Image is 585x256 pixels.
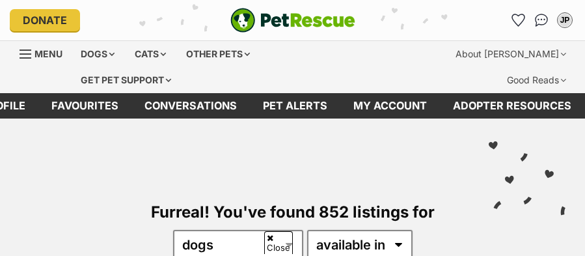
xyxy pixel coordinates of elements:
[498,67,575,93] div: Good Reads
[20,41,72,64] a: Menu
[440,93,584,119] a: Adopter resources
[340,93,440,119] a: My account
[508,10,575,31] ul: Account quick links
[558,14,571,27] div: JP
[554,10,575,31] button: My account
[446,41,575,67] div: About [PERSON_NAME]
[230,8,355,33] a: PetRescue
[508,10,528,31] a: Favourites
[250,93,340,119] a: Pet alerts
[131,93,250,119] a: conversations
[72,67,180,93] div: Get pet support
[531,10,552,31] a: Conversations
[72,41,124,67] div: Dogs
[535,14,549,27] img: chat-41dd97257d64d25036548639549fe6c8038ab92f7586957e7f3b1b290dea8141.svg
[34,48,62,59] span: Menu
[264,231,293,254] span: Close
[10,9,80,31] a: Donate
[151,203,435,221] span: Furreal! You've found 852 listings for
[230,8,355,33] img: logo-e224e6f780fb5917bec1dbf3a21bbac754714ae5b6737aabdf751b685950b380.svg
[38,93,131,119] a: Favourites
[177,41,259,67] div: Other pets
[126,41,175,67] div: Cats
